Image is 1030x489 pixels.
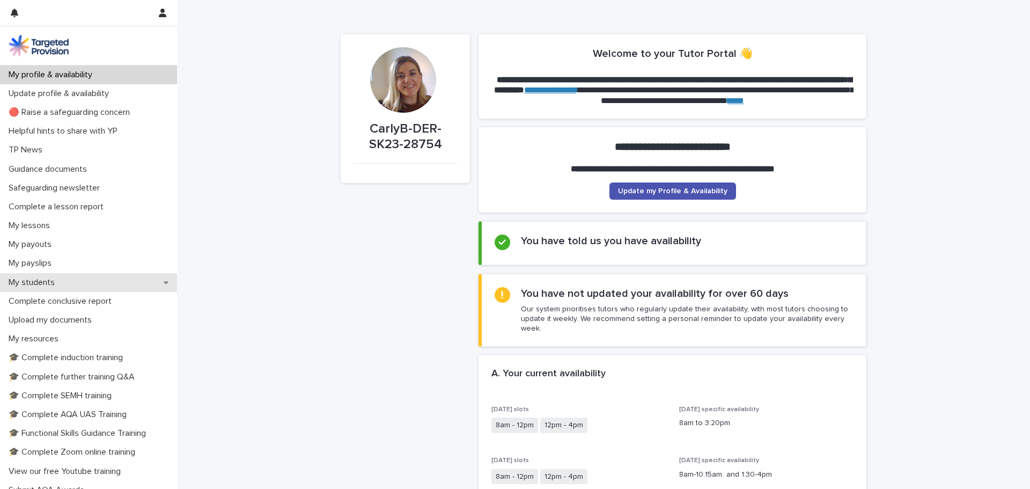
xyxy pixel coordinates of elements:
[521,235,701,247] h2: You have told us you have availability
[4,391,120,401] p: 🎓 Complete SEMH training
[491,418,538,433] span: 8am - 12pm
[4,70,101,80] p: My profile & availability
[4,145,51,155] p: TP News
[4,353,131,363] p: 🎓 Complete induction training
[540,418,587,433] span: 12pm - 4pm
[593,47,753,60] h2: Welcome to your Tutor Portal 👋
[4,315,100,325] p: Upload my documents
[521,304,853,334] p: Our system prioritises tutors who regularly update their availability, with most tutors choosing ...
[4,334,67,344] p: My resources
[4,107,138,118] p: 🔴 Raise a safeguarding concern
[491,368,606,380] h2: A. Your current availability
[4,221,58,231] p: My lessons
[4,278,63,288] p: My students
[491,457,529,464] span: [DATE] slots
[4,296,120,306] p: Complete conclusive report
[4,126,126,136] p: Helpful hints to share with YP
[4,466,129,477] p: View our free Youtube training
[4,89,117,99] p: Update profile & availability
[9,35,69,56] img: M5nRWzHhSzIhMunXDL62
[4,202,112,212] p: Complete a lesson report
[4,410,135,420] p: 🎓 Complete AQA UAS Training
[540,469,587,485] span: 12pm - 4pm
[4,239,60,250] p: My payouts
[4,428,154,439] p: 🎓 Functional Skills Guidance Training
[4,372,143,382] p: 🎓 Complete further training Q&A
[618,187,727,195] span: Update my Profile & Availability
[491,469,538,485] span: 8am - 12pm
[491,406,529,413] span: [DATE] slots
[4,164,95,174] p: Guidance documents
[679,457,759,464] span: [DATE] specific availability
[4,183,108,193] p: Safeguarding newsletter
[4,447,144,457] p: 🎓 Complete Zoom online training
[609,183,736,200] a: Update my Profile & Availability
[4,258,60,268] p: My payslips
[679,418,854,429] p: 8am to 3:20pm
[679,406,759,413] span: [DATE] specific availability
[521,287,789,300] h2: You have not updated your availability for over 60 days
[354,121,457,152] p: CarlyB-DER-SK23-28754
[679,469,854,480] p: 8am-10:15am and 1:30-4pm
